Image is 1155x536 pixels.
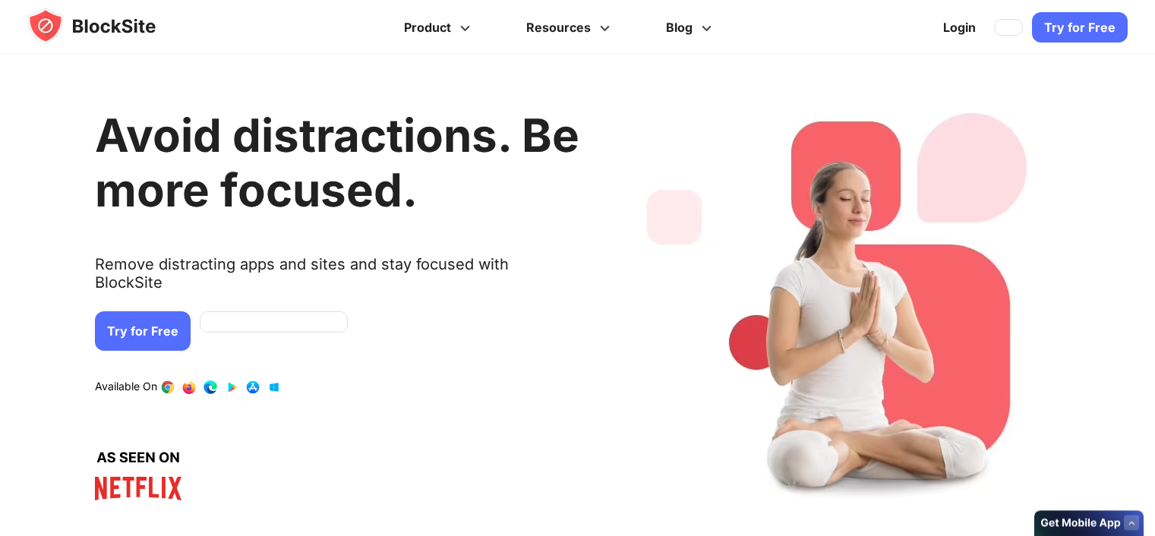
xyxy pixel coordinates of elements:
text: Remove distracting apps and sites and stay focused with BlockSite [95,255,579,304]
text: Available On [95,380,157,395]
img: blocksite-icon.5d769676.svg [27,8,185,44]
a: Try for Free [1032,12,1128,43]
h1: Avoid distractions. Be more focused. [95,108,579,217]
a: Try for Free [95,311,191,351]
a: Login [934,9,985,46]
